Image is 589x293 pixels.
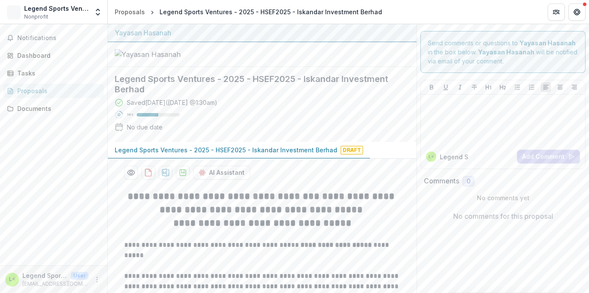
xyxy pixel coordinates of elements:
button: Open entity switcher [92,3,104,21]
p: Legend S [440,152,468,161]
span: Notifications [17,35,100,42]
div: Proposals [17,86,97,95]
a: Tasks [3,66,104,80]
button: Align Center [555,82,565,92]
button: Bullet List [512,82,523,92]
button: Heading 1 [483,82,494,92]
div: Saved [DATE] ( [DATE] @ 1:30am ) [127,98,217,107]
a: Proposals [111,6,148,18]
a: Proposals [3,84,104,98]
button: Italicize [455,82,465,92]
strong: Yayasan Hasanah [520,39,576,47]
div: No due date [127,123,163,132]
a: Dashboard [3,48,104,63]
a: Documents [3,101,104,116]
p: Legend Sports <[EMAIL_ADDRESS][DOMAIN_NAME]> [22,271,67,280]
div: Dashboard [17,51,97,60]
div: Documents [17,104,97,113]
img: Yayasan Hasanah [115,49,201,60]
button: Align Left [541,82,551,92]
div: Legend Sports <legendsportsventures@gmail.com> [429,154,434,159]
button: Notifications [3,31,104,45]
button: download-proposal [141,166,155,180]
h2: Comments [424,177,459,185]
button: Bold [426,82,437,92]
button: Align Right [569,82,580,92]
button: More [92,274,102,285]
div: Send comments or questions to in the box below. will be notified via email of your comment. [420,31,586,73]
button: Strike [469,82,479,92]
p: Legend Sports Ventures - 2025 - HSEF2025 - Iskandar Investment Berhad [115,145,337,154]
div: Tasks [17,69,97,78]
div: Yayasan Hasanah [115,28,410,38]
button: Heading 2 [498,82,508,92]
button: Partners [548,3,565,21]
span: Nonprofit [24,13,48,21]
button: AI Assistant [193,166,250,180]
button: download-proposal [159,166,172,180]
span: 0 [467,178,470,185]
div: Proposals [115,7,145,16]
strong: Yayasan Hasanah [478,48,534,56]
p: No comments for this proposal [453,211,553,221]
button: Add Comment [517,150,580,164]
h2: Legend Sports Ventures - 2025 - HSEF2025 - Iskandar Investment Berhad [115,74,396,95]
div: Legend Sports Ventures [24,4,88,13]
button: Ordered List [526,82,537,92]
p: User [71,272,88,280]
p: 50 % [127,112,133,118]
button: Preview 3db521e9-39f1-4db3-b2ed-55de7a40e2e4-0.pdf [124,166,138,180]
button: Get Help [568,3,586,21]
nav: breadcrumb [111,6,385,18]
div: Legend Sports Ventures - 2025 - HSEF2025 - Iskandar Investment Berhad [160,7,382,16]
button: download-proposal [176,166,190,180]
button: Underline [441,82,451,92]
p: [EMAIL_ADDRESS][DOMAIN_NAME] [22,280,88,288]
span: Draft [341,146,363,154]
div: Legend Sports <legendsportsventures@gmail.com> [9,277,16,282]
p: No comments yet [424,193,582,202]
